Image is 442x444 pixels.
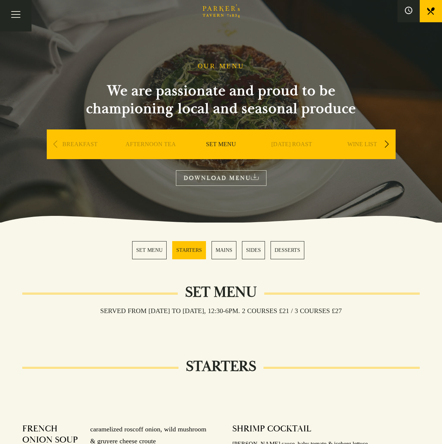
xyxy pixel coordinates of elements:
h2: We are passionate and proud to be championing local and seasonal produce [73,82,370,118]
a: WINE LIST [347,141,377,170]
h1: OUR MENU [198,62,245,70]
h2: STARTERS [179,358,263,375]
h2: Set Menu [178,283,264,301]
div: Previous slide [50,136,60,152]
h4: SHRIMP COCKTAIL [232,423,311,434]
h3: Served from [DATE] to [DATE], 12:30-6pm. 2 COURSES £21 / 3 COURSES £27 [93,307,349,315]
a: 1 / 5 [132,241,167,259]
div: Next slide [382,136,392,152]
a: 2 / 5 [172,241,206,259]
a: 4 / 5 [242,241,265,259]
a: DOWNLOAD MENU [176,170,266,185]
div: 3 / 9 [188,129,255,181]
div: 1 / 9 [47,129,114,181]
a: AFTERNOON TEA [125,141,176,170]
a: [DATE] ROAST [271,141,312,170]
a: BREAKFAST [62,141,98,170]
a: 3 / 5 [212,241,236,259]
div: 2 / 9 [117,129,184,181]
a: SET MENU [206,141,236,170]
a: 5 / 5 [271,241,304,259]
div: 4 / 9 [258,129,325,181]
div: 5 / 9 [329,129,396,181]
